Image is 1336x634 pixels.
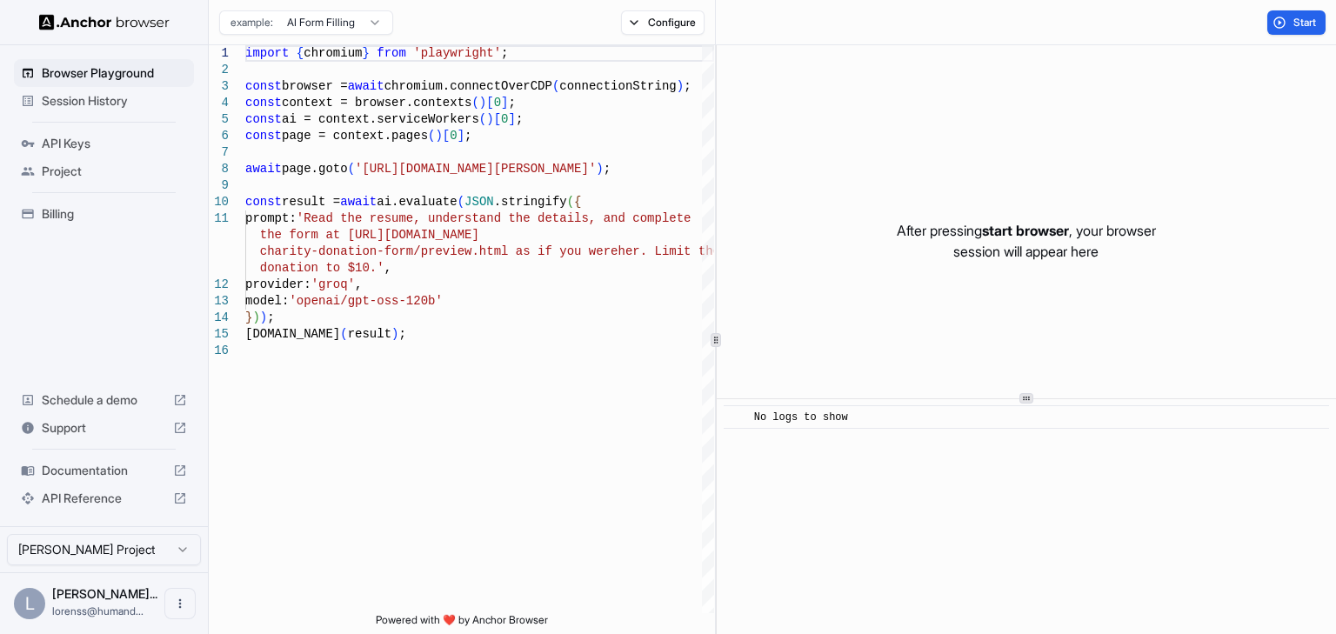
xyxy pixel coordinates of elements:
[897,220,1156,262] p: After pressing , your browser session will appear here
[209,326,229,343] div: 15
[311,277,355,291] span: 'groq'
[164,588,196,619] button: Open menu
[355,162,596,176] span: '[URL][DOMAIN_NAME][PERSON_NAME]'
[428,129,435,143] span: (
[398,327,405,341] span: ;
[464,195,494,209] span: JSON
[245,46,289,60] span: import
[209,310,229,326] div: 14
[245,294,289,308] span: model:
[596,162,603,176] span: )
[267,310,274,324] span: ;
[486,112,493,126] span: )
[494,195,567,209] span: .stringify
[982,222,1069,239] span: start browser
[209,210,229,227] div: 11
[245,211,297,225] span: prompt:
[435,129,442,143] span: )
[42,391,166,409] span: Schedule a demo
[42,163,187,180] span: Project
[245,195,282,209] span: const
[14,484,194,512] div: API Reference
[42,205,187,223] span: Billing
[42,490,166,507] span: API Reference
[14,457,194,484] div: Documentation
[14,588,45,619] div: L
[508,96,515,110] span: ;
[209,45,229,62] div: 1
[340,195,377,209] span: await
[245,79,282,93] span: const
[209,177,229,194] div: 9
[252,310,259,324] span: )
[604,162,611,176] span: ;
[297,211,662,225] span: 'Read the resume, understand the details, and comp
[42,419,166,437] span: Support
[508,112,515,126] span: ]
[754,411,848,424] span: No logs to show
[14,200,194,228] div: Billing
[282,162,348,176] span: page.goto
[209,111,229,128] div: 5
[42,462,166,479] span: Documentation
[282,112,479,126] span: ai = context.serviceWorkers
[413,46,501,60] span: 'playwright'
[340,327,347,341] span: (
[230,16,273,30] span: example:
[42,64,187,82] span: Browser Playground
[621,10,705,35] button: Configure
[245,96,282,110] span: const
[574,195,581,209] span: {
[479,96,486,110] span: )
[501,46,508,60] span: ;
[209,343,229,359] div: 16
[14,87,194,115] div: Session History
[348,162,355,176] span: (
[458,129,464,143] span: ]
[209,277,229,293] div: 12
[684,79,691,93] span: ;
[304,46,362,60] span: chromium
[297,46,304,60] span: {
[516,112,523,126] span: ;
[260,261,384,275] span: donation to $10.'
[42,135,187,152] span: API Keys
[245,112,282,126] span: const
[282,96,471,110] span: context = browser.contexts
[443,129,450,143] span: [
[14,157,194,185] div: Project
[464,129,471,143] span: ;
[486,96,493,110] span: [
[52,604,144,617] span: lorenss@humandata.dev
[1293,16,1318,30] span: Start
[384,79,552,93] span: chromium.connectOverCDP
[245,310,252,324] span: }
[377,195,457,209] span: ai.evaluate
[14,59,194,87] div: Browser Playground
[14,386,194,414] div: Schedule a demo
[42,92,187,110] span: Session History
[209,95,229,111] div: 4
[209,161,229,177] div: 8
[209,144,229,161] div: 7
[479,112,486,126] span: (
[14,130,194,157] div: API Keys
[391,327,398,341] span: )
[501,96,508,110] span: ]
[677,79,684,93] span: )
[209,62,229,78] div: 2
[14,414,194,442] div: Support
[282,129,428,143] span: page = context.pages
[494,112,501,126] span: [
[559,79,676,93] span: connectionString
[245,277,311,291] span: provider:
[260,244,618,258] span: charity-donation-form/preview.html as if you were
[260,310,267,324] span: )
[52,586,157,601] span: Lorenss Martinsons
[209,293,229,310] div: 13
[732,409,741,426] span: ​
[376,613,548,634] span: Powered with ❤️ by Anchor Browser
[458,195,464,209] span: (
[618,244,720,258] span: her. Limit the
[245,162,282,176] span: await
